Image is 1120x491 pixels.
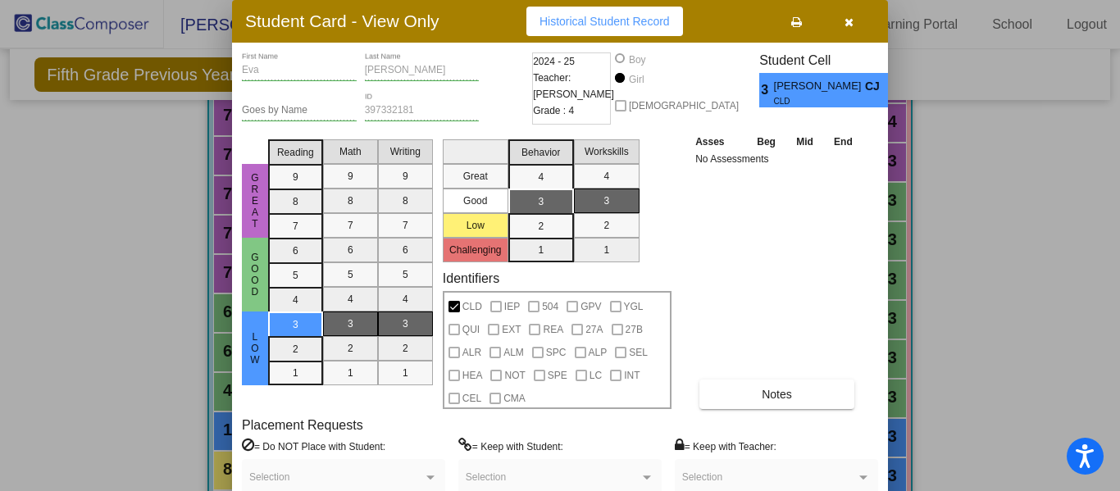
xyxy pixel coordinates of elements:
span: SPC [546,343,567,362]
div: Girl [628,72,644,87]
label: = Do NOT Place with Student: [242,438,385,454]
span: CLD [462,297,482,316]
span: ALR [462,343,481,362]
span: LC [590,366,602,385]
span: 27B [626,320,643,339]
input: goes by name [242,105,357,116]
th: End [823,133,863,151]
th: Mid [786,133,823,151]
span: SEL [629,343,648,362]
span: CEL [462,389,481,408]
span: HEA [462,366,483,385]
th: Beg [746,133,785,151]
span: NOT [504,366,525,385]
label: = Keep with Teacher: [675,438,776,454]
button: Historical Student Record [526,7,683,36]
span: 504 [542,297,558,316]
span: ALM [503,343,524,362]
span: 2024 - 25 [533,53,575,70]
span: YGL [624,297,644,316]
span: 3 [759,80,773,100]
span: ALP [589,343,608,362]
span: CJ [865,78,888,95]
th: Asses [691,133,746,151]
div: Boy [628,52,646,67]
span: 27A [585,320,603,339]
span: CLD [774,95,854,107]
h3: Student Card - View Only [245,11,439,31]
span: Historical Student Record [540,15,670,28]
span: Low [248,331,262,366]
span: SPE [548,366,567,385]
span: Good [248,252,262,298]
label: Identifiers [443,271,499,286]
h3: Student Cell [759,52,902,68]
span: Notes [762,388,792,401]
span: [PERSON_NAME] [774,78,865,95]
span: REA [543,320,563,339]
button: Notes [699,380,854,409]
span: Teacher: [PERSON_NAME] [533,70,614,102]
span: Great [248,172,262,230]
span: 3 [888,80,902,100]
span: GPV [580,297,601,316]
input: Enter ID [365,105,480,116]
label: = Keep with Student: [458,438,563,454]
span: IEP [504,297,520,316]
label: Placement Requests [242,417,363,433]
span: Grade : 4 [533,102,574,119]
span: [DEMOGRAPHIC_DATA] [629,96,739,116]
span: CMA [503,389,526,408]
td: No Assessments [691,151,863,167]
span: INT [624,366,640,385]
span: QUI [462,320,480,339]
span: EXT [502,320,521,339]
